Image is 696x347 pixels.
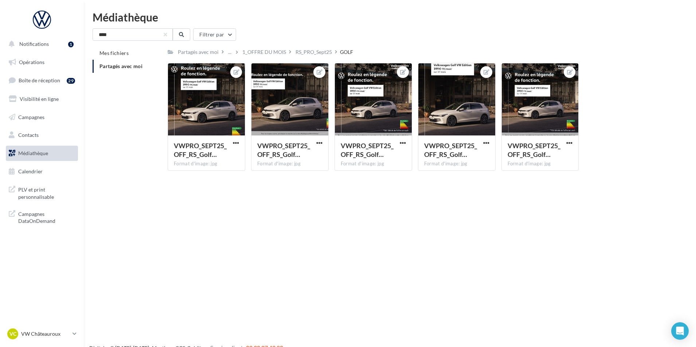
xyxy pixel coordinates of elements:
[18,168,43,174] span: Calendrier
[257,161,322,167] div: Format d'image: jpg
[99,50,129,56] span: Mes fichiers
[18,185,75,200] span: PLV et print personnalisable
[67,78,75,84] div: 29
[424,142,477,158] span: VWPRO_SEPT25_OFF_RS_Golf_STORY
[424,161,489,167] div: Format d'image: jpg
[21,330,70,338] p: VW Châteauroux
[193,28,236,41] button: Filtrer par
[18,209,75,225] span: Campagnes DataOnDemand
[341,161,406,167] div: Format d'image: jpg
[99,63,142,69] span: Partagés avec moi
[4,110,79,125] a: Campagnes
[9,330,16,338] span: VC
[4,36,77,52] button: Notifications 1
[68,42,74,47] div: 1
[508,142,560,158] span: VWPRO_SEPT25_OFF_RS_Golf_CARRE
[178,48,219,56] div: Partagés avec moi
[4,146,79,161] a: Médiathèque
[671,322,689,340] div: Open Intercom Messenger
[341,142,394,158] span: VWPRO_SEPT25_OFF_RS_Golf_GMB_720x720px
[19,41,49,47] span: Notifications
[174,161,239,167] div: Format d'image: jpg
[20,96,59,102] span: Visibilité en ligne
[257,142,310,158] span: VWPRO_SEPT25_OFF_RS_Golf_GMB
[4,182,79,203] a: PLV et print personnalisable
[19,77,60,83] span: Boîte de réception
[4,206,79,228] a: Campagnes DataOnDemand
[93,12,687,23] div: Médiathèque
[18,150,48,156] span: Médiathèque
[6,327,78,341] a: VC VW Châteauroux
[4,91,79,107] a: Visibilité en ligne
[174,142,227,158] span: VWPRO_SEPT25_OFF_RS_Golf_INSTA
[18,114,44,120] span: Campagnes
[4,164,79,179] a: Calendrier
[18,132,39,138] span: Contacts
[508,161,573,167] div: Format d'image: jpg
[4,55,79,70] a: Opérations
[242,48,286,56] div: 1_OFFRE DU MOIS
[296,48,332,56] div: RS_PRO_Sept25
[227,47,233,57] div: ...
[19,59,44,65] span: Opérations
[4,127,79,143] a: Contacts
[340,48,353,56] div: GOLF
[4,72,79,88] a: Boîte de réception29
